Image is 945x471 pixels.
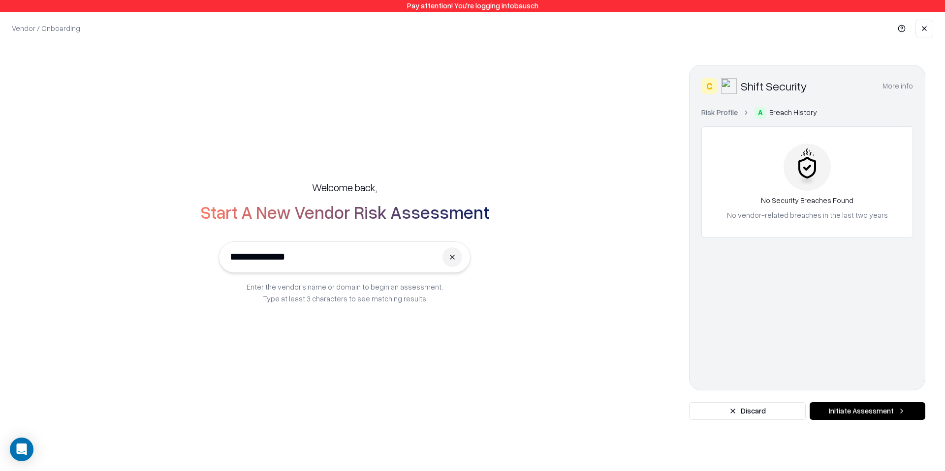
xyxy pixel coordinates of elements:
[10,438,33,461] div: Open Intercom Messenger
[701,107,738,118] a: Risk Profile
[721,78,737,94] img: Shift Security
[882,77,913,95] button: More info
[200,202,489,222] h2: Start A New Vendor Risk Assessment
[769,107,817,118] span: Breach History
[701,78,717,94] div: C
[761,195,853,206] div: No Security Breaches Found
[741,78,807,94] div: Shift Security
[755,107,766,118] div: A
[689,402,806,420] button: Discard
[701,107,913,118] nav: breadcrumb
[12,23,80,33] p: Vendor / Onboarding
[810,402,925,420] button: Initiate Assessment
[727,210,888,220] div: No vendor-related breaches in the last two years
[312,180,377,194] h5: Welcome back,
[247,281,443,304] p: Enter the vendor’s name or domain to begin an assessment. Type at least 3 characters to see match...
